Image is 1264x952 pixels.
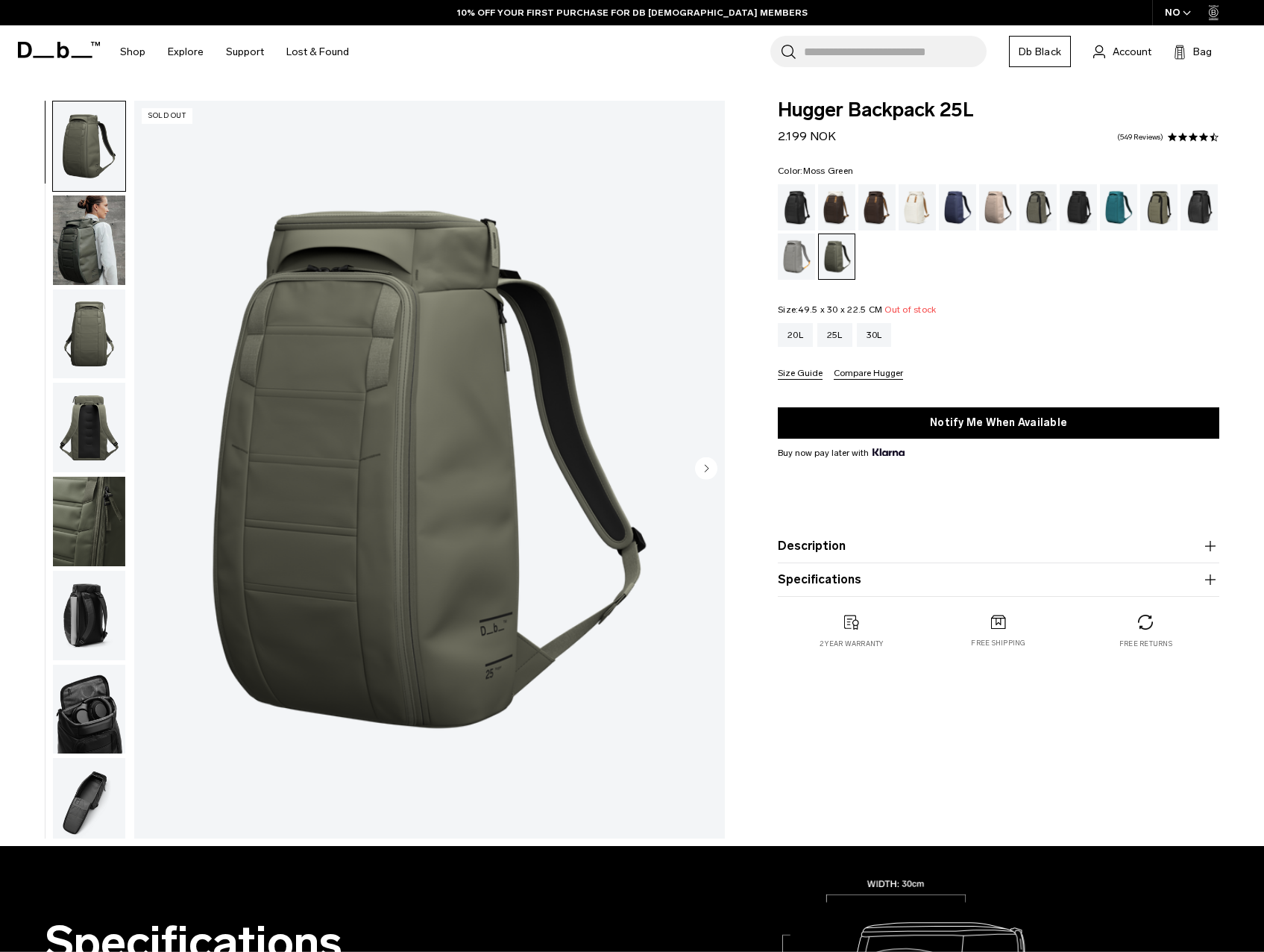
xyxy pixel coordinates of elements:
button: Hugger Backpack 25L Moss Green [52,195,126,286]
button: Hugger Backpack 25L Moss Green [52,570,126,661]
button: Size Guide [778,369,823,380]
a: Reflective Black [1180,184,1218,231]
a: Support [226,25,264,78]
button: Hugger Backpack 25L Moss Green [52,289,126,380]
a: Charcoal Grey [1060,184,1097,231]
a: Midnight Teal [1100,184,1137,231]
span: Moss Green [803,166,854,176]
a: 549 reviews [1117,134,1163,141]
span: Account [1113,44,1151,60]
a: Db Black [1009,36,1071,67]
img: Hugger Backpack 25L Moss Green [53,383,125,472]
a: Lost & Found [286,25,349,78]
button: Hugger Backpack 25L Moss Green [52,382,126,473]
a: Account [1093,43,1151,60]
img: Hugger Backpack 25L Moss Green [53,101,125,191]
a: 30L [857,323,892,347]
button: Notify Me When Available [778,407,1219,439]
a: Forest Green [1019,184,1057,231]
a: Cappuccino [818,184,855,231]
nav: Main Navigation [109,25,360,78]
span: Bag [1193,44,1212,60]
button: Hugger Backpack 25L Moss Green [52,664,126,755]
a: Mash Green [1140,184,1177,231]
button: Description [778,537,1219,555]
a: Explore [168,25,204,78]
button: Compare Hugger [834,369,903,380]
p: Free returns [1119,639,1172,649]
span: Buy now pay later with [778,446,905,460]
button: Next slide [695,457,717,482]
a: Fogbow Beige [979,184,1016,231]
span: Out of stock [884,304,936,315]
a: Blue Hour [939,184,976,231]
button: Bag [1174,43,1212,60]
button: Hugger Backpack 25L Moss Green [52,757,126,848]
a: Sand Grey [778,234,815,280]
img: Hugger Backpack 25L Moss Green [53,195,125,285]
legend: Color: [778,166,853,175]
img: Hugger Backpack 25L Moss Green [53,571,125,660]
img: Hugger Backpack 25L Moss Green [134,101,725,839]
a: Shop [120,25,145,78]
span: 2.199 NOK [778,129,836,143]
p: Free shipping [971,638,1025,648]
p: Sold Out [142,108,192,124]
img: Hugger_30L_Moss_green_Material.1.png [53,477,125,566]
li: 1 / 10 [134,101,725,839]
p: 2 year warranty [820,639,884,649]
button: Hugger Backpack 25L Moss Green [52,101,126,192]
span: Hugger Backpack 25L [778,101,1219,120]
a: 20L [778,323,813,347]
img: Hugger Backpack 25L Moss Green [53,758,125,848]
a: Moss Green [818,234,855,280]
a: 10% OFF YOUR FIRST PURCHASE FOR DB [DEMOGRAPHIC_DATA] MEMBERS [457,6,808,19]
button: Hugger_30L_Moss_green_Material.1.png [52,476,126,567]
a: Oatmilk [899,184,936,231]
a: Espresso [858,184,896,231]
img: Hugger Backpack 25L Moss Green [53,289,125,379]
legend: Size: [778,305,936,314]
a: 25L [817,323,852,347]
span: 49.5 x 30 x 22.5 CM [798,304,882,315]
img: Hugger Backpack 25L Moss Green [53,665,125,754]
img: {"height" => 20, "alt" => "Klarna"} [872,448,905,456]
button: Specifications [778,571,1219,589]
a: Black Out [778,184,815,231]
